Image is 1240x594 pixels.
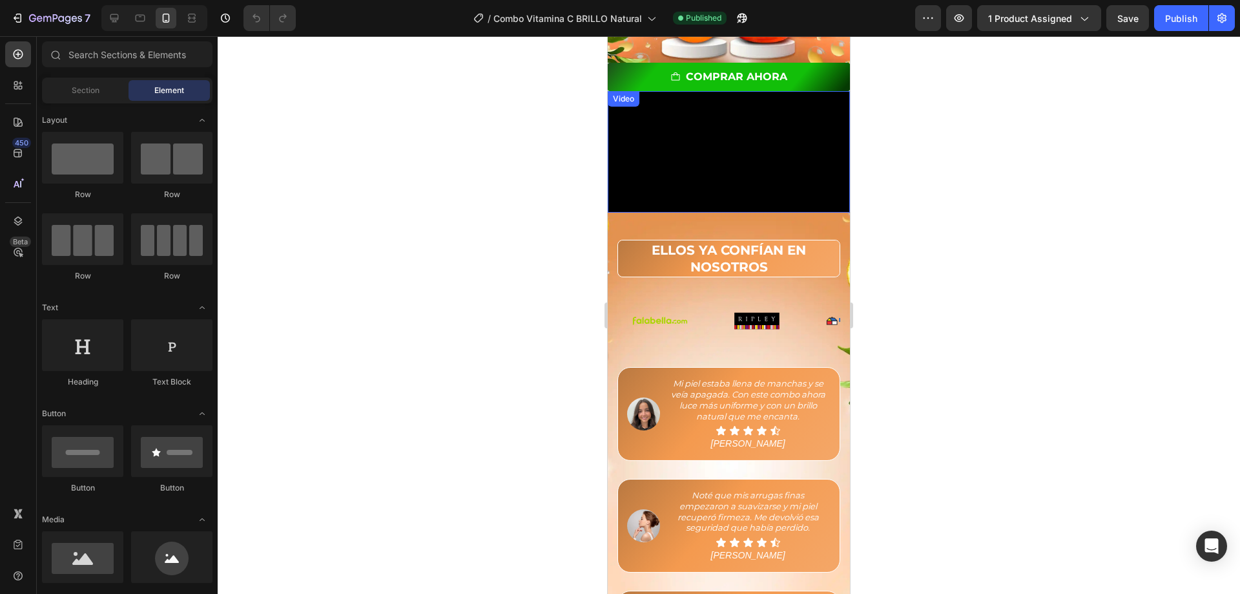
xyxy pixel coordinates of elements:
p: [PERSON_NAME] [59,513,222,525]
span: 1 product assigned [988,12,1072,25]
div: Open Intercom Messenger [1196,531,1227,562]
input: Search Sections & Elements [42,41,212,67]
span: Toggle open [192,403,212,424]
div: Button [131,482,212,494]
i: Mi piel estaba llena de manchas y se veía apagada. Con este combo ahora luce más uniforme y con u... [63,342,218,385]
p: [PERSON_NAME] [59,401,222,413]
button: Save [1106,5,1149,31]
div: Text Block [131,376,212,388]
div: Row [42,189,123,200]
button: Publish [1154,5,1208,31]
div: Undo/Redo [243,5,296,31]
span: Media [42,514,65,525]
span: Toggle open [192,509,212,530]
div: Row [131,189,212,200]
p: 7 [85,10,90,26]
img: Alt image [204,275,288,295]
span: Layout [42,114,67,126]
div: Heading [42,376,123,388]
span: Toggle open [192,297,212,318]
span: Combo Vitamina C BRILLO Natural [493,12,642,25]
i: Noté que mis arrugas finas empezaron a suavizarse y mi piel recuperó firmeza. Me devolvió esa seg... [70,454,211,497]
img: gempages_539510762746414212-3e1a9ae4-3c7b-4198-abbb-50fd1046aa2c.webp [19,361,52,394]
div: Button [42,482,123,494]
iframe: Design area [608,36,850,594]
span: Toggle open [192,110,212,131]
button: 7 [5,5,96,31]
span: Published [686,12,721,24]
div: Row [131,270,212,282]
div: Beta [10,237,31,247]
div: 450 [12,138,31,148]
span: Button [42,408,66,419]
span: Text [42,302,58,313]
span: Element [154,85,184,96]
div: Row [42,270,123,282]
span: / [488,12,491,25]
img: gempages_539510762746414212-dce581db-17fa-4e24-98cf-dfbe07ad7bc2.webp [19,473,52,506]
span: Section [72,85,99,96]
span: Save [1117,13,1139,24]
button: 1 product assigned [977,5,1101,31]
div: Publish [1165,12,1197,25]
